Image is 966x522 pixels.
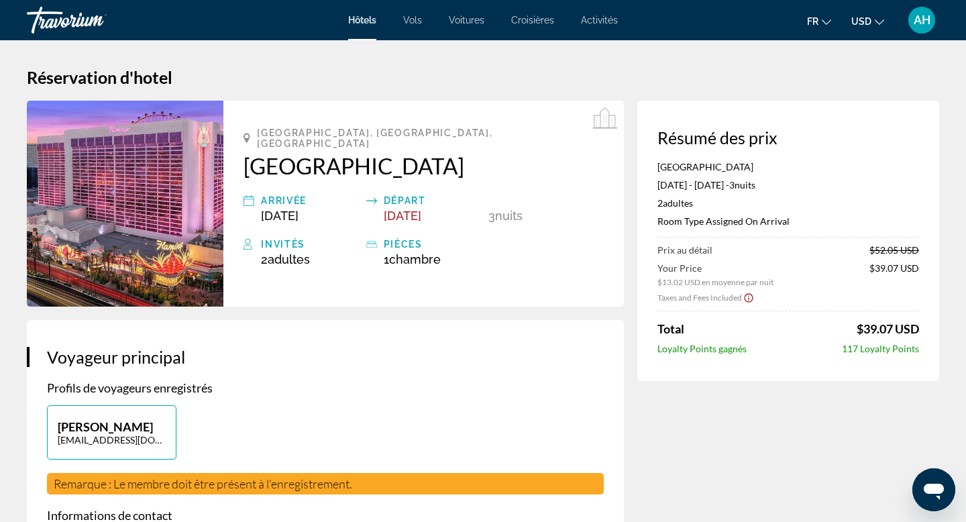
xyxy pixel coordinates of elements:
span: [DATE] [261,209,299,223]
div: Arrivée [261,193,359,209]
span: 2 [657,197,693,209]
button: User Menu [904,6,939,34]
span: 3 [729,179,735,191]
a: Activités [581,15,618,25]
div: Départ [384,193,482,209]
p: Profils de voyageurs enregistrés [47,380,604,395]
button: Show Taxes and Fees breakdown [657,291,754,304]
button: [PERSON_NAME][EMAIL_ADDRESS][DOMAIN_NAME] [47,405,176,460]
span: Taxes and Fees Included [657,293,742,303]
span: Your Price [657,262,773,274]
h1: Réservation d'hotel [27,67,939,87]
span: AH [914,13,930,27]
span: $39.07 USD [857,321,919,336]
iframe: Bouton de lancement de la fenêtre de messagerie [912,468,955,511]
span: Loyalty Points gagnés [657,343,747,354]
span: Chambre [389,252,441,266]
a: Croisières [511,15,554,25]
a: Voitures [449,15,484,25]
span: fr [807,16,818,27]
h3: Voyageur principal [47,347,604,367]
p: [DATE] - [DATE] - [657,179,919,191]
span: nuits [735,179,755,191]
p: [GEOGRAPHIC_DATA] [657,161,919,172]
p: [PERSON_NAME] [58,419,166,434]
span: [GEOGRAPHIC_DATA], [GEOGRAPHIC_DATA], [GEOGRAPHIC_DATA] [257,127,604,149]
a: Hôtels [348,15,376,25]
span: 117 Loyalty Points [842,343,919,354]
span: Remarque : Le membre doit être présent à l'enregistrement. [54,476,352,491]
button: Change currency [851,11,884,31]
p: [EMAIL_ADDRESS][DOMAIN_NAME] [58,434,166,446]
div: pièces [384,236,482,252]
a: Vols [403,15,422,25]
span: $52.05 USD [869,244,919,256]
span: Total [657,321,684,336]
p: Room Type Assigned On Arrival [657,215,919,227]
h3: Résumé des prix [657,127,919,148]
span: 1 [384,252,441,266]
span: Adultes [663,197,693,209]
span: $39.07 USD [869,262,919,287]
span: USD [851,16,871,27]
div: Invités [261,236,359,252]
span: $13.02 USD en moyenne par nuit [657,277,773,287]
span: nuits [495,209,523,223]
span: Prix au détail [657,244,712,256]
span: 3 [488,209,495,223]
span: [DATE] [384,209,421,223]
span: 2 [261,252,310,266]
button: Change language [807,11,831,31]
button: Show Taxes and Fees disclaimer [743,291,754,303]
a: [GEOGRAPHIC_DATA] [244,152,604,179]
a: Travorium [27,3,161,38]
span: Adultes [268,252,310,266]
